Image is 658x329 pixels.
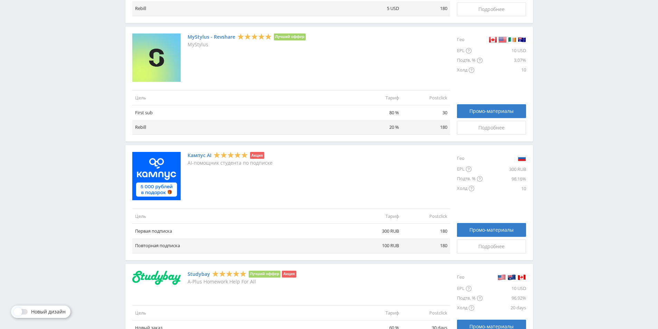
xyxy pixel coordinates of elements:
[483,56,526,65] div: 3.07%
[457,240,526,253] a: Подробнее
[478,125,505,130] span: Подробнее
[478,244,505,249] span: Подробнее
[212,270,247,277] div: 5 Stars
[402,90,450,105] td: Postclick
[457,223,526,237] a: Промо-материалы
[483,184,526,193] div: 10
[457,121,526,135] a: Подробнее
[402,306,450,320] td: Postclick
[132,238,353,253] td: Повторная подписка
[457,293,483,303] div: Подтв. %
[483,164,526,174] div: 300 RUB
[457,46,483,56] div: EPL
[353,224,402,239] td: 300 RUB
[353,238,402,253] td: 100 RUB
[457,2,526,16] a: Подробнее
[457,303,483,313] div: Холд
[457,104,526,118] a: Промо-материалы
[353,120,402,135] td: 20 %
[469,227,514,233] span: Промо-материалы
[132,33,181,82] img: MyStylus - Revshare
[353,1,402,16] td: 5 USD
[31,309,66,315] span: Новый дизайн
[132,271,181,285] img: Studybay
[188,42,306,47] p: MyStylus
[402,1,450,16] td: 180
[188,160,273,166] p: AI-помощник студента по подписке
[469,108,514,114] span: Промо-материалы
[132,152,181,200] img: Кампус AI
[188,34,235,40] a: MyStylus - Revshare
[457,65,483,75] div: Холд
[402,238,450,253] td: 180
[457,284,483,293] div: EPL
[402,105,450,120] td: 30
[402,224,450,239] td: 180
[132,209,353,224] td: Цель
[457,174,483,184] div: Подтв. %
[188,153,211,158] a: Кампус AI
[457,152,483,164] div: Гео
[483,293,526,303] div: 96.92%
[353,105,402,120] td: 80 %
[250,152,264,159] li: Акция
[457,56,483,65] div: Подтв. %
[483,174,526,184] div: 98.16%
[457,184,483,193] div: Холд
[483,303,526,313] div: 20 days
[132,224,353,239] td: Первая подписка
[457,164,483,174] div: EPL
[483,46,526,56] div: 10 USD
[132,105,353,120] td: First sub
[188,271,210,277] a: Studybay
[353,306,402,320] td: Тариф
[478,7,505,12] span: Подробнее
[353,209,402,224] td: Тариф
[353,90,402,105] td: Тариф
[132,120,353,135] td: Rebill
[132,90,353,105] td: Цель
[132,1,353,16] td: Rebill
[402,120,450,135] td: 180
[274,33,306,40] li: Лучший оффер
[483,65,526,75] div: 10
[457,33,483,46] div: Гео
[237,33,272,40] div: 5 Stars
[132,306,353,320] td: Цель
[282,271,296,278] li: Акция
[457,271,483,284] div: Гео
[402,209,450,224] td: Postclick
[483,284,526,293] div: 10 USD
[249,271,281,278] li: Лучший оффер
[188,279,296,284] p: A-Plus Homework Help For All
[213,152,248,159] div: 5 Stars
